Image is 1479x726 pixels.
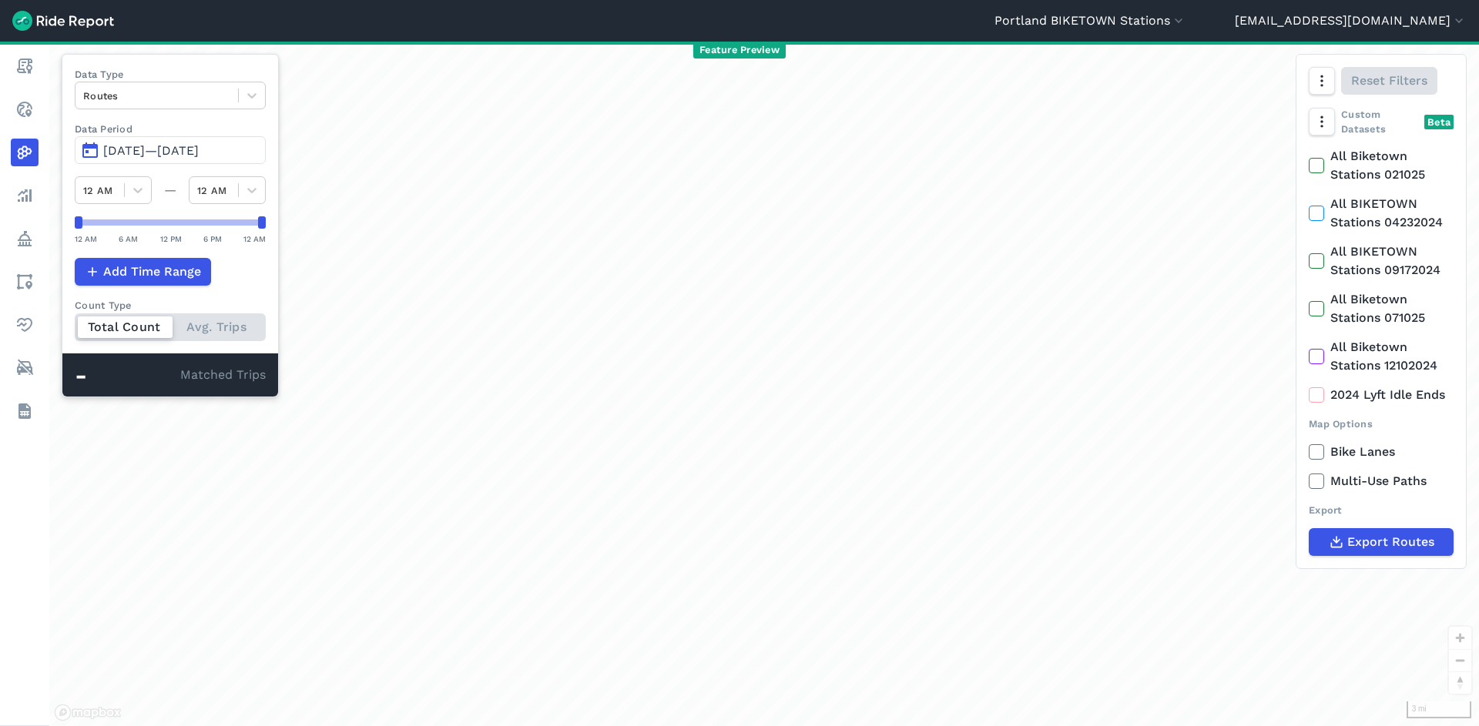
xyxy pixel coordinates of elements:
img: Ride Report [12,11,114,31]
a: Areas [11,268,39,296]
label: All BIKETOWN Stations 09172024 [1309,243,1454,279]
label: Multi-Use Paths [1309,472,1454,490]
span: [DATE]—[DATE] [103,143,199,158]
div: 6 AM [119,232,138,246]
span: Reset Filters [1351,72,1427,90]
a: Health [11,311,39,339]
button: Reset Filters [1341,67,1437,95]
div: 12 AM [243,232,266,246]
label: Data Period [75,122,266,136]
div: Beta [1424,115,1454,129]
button: Portland BIKETOWN Stations [994,12,1186,30]
div: 12 AM [75,232,97,246]
div: loading [49,42,1479,726]
div: Custom Datasets [1309,107,1454,136]
div: 6 PM [203,232,222,246]
button: Add Time Range [75,258,211,286]
div: - [75,366,180,386]
a: Datasets [11,397,39,425]
div: Map Options [1309,417,1454,431]
a: Report [11,52,39,80]
label: All Biketown Stations 071025 [1309,290,1454,327]
a: Realtime [11,95,39,123]
label: All Biketown Stations 021025 [1309,147,1454,184]
div: — [152,181,189,199]
button: [DATE]—[DATE] [75,136,266,164]
label: 2024 Lyft Idle Ends [1309,386,1454,404]
button: [EMAIL_ADDRESS][DOMAIN_NAME] [1235,12,1467,30]
div: 12 PM [160,232,182,246]
label: Data Type [75,67,266,82]
button: Export Routes [1309,528,1454,556]
div: Export [1309,503,1454,517]
span: Add Time Range [103,263,201,281]
a: ModeShift [11,354,39,382]
div: Count Type [75,298,266,313]
a: Heatmaps [11,139,39,166]
label: All BIKETOWN Stations 04232024 [1309,195,1454,232]
a: Analyze [11,182,39,209]
div: Matched Trips [62,353,278,396]
span: Export Routes [1347,533,1434,551]
label: All Biketown Stations 12102024 [1309,338,1454,375]
a: Policy [11,225,39,253]
span: Feature Preview [693,42,786,59]
label: Bike Lanes [1309,443,1454,461]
